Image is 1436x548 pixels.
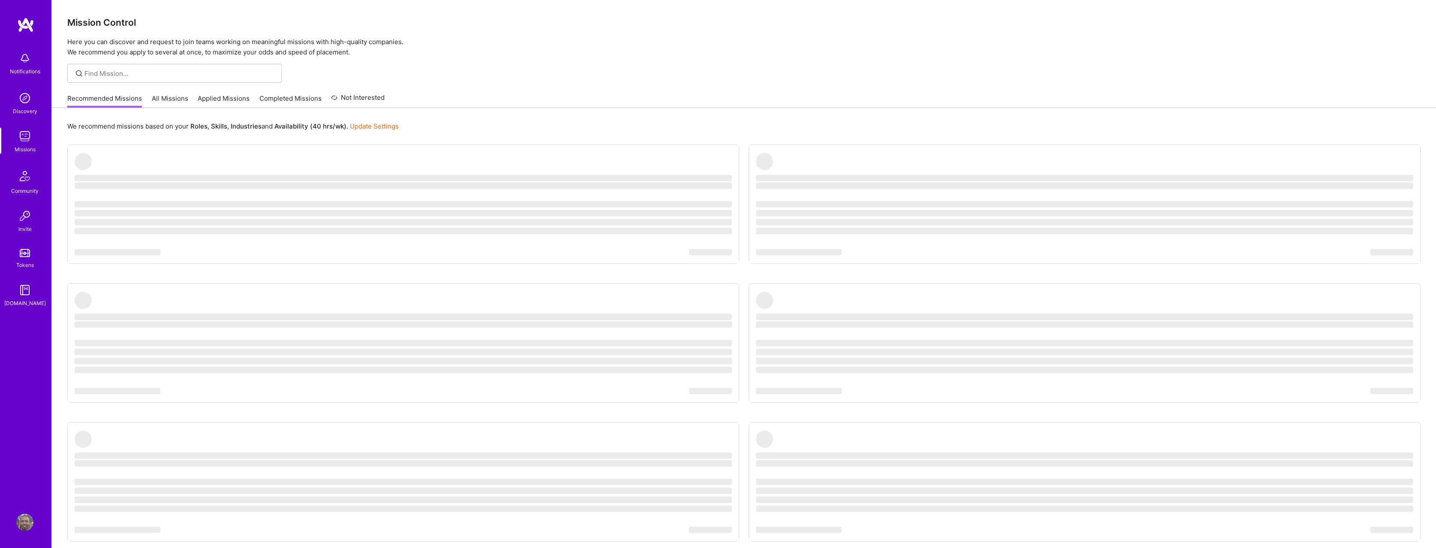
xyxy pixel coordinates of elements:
a: Applied Missions [198,94,250,108]
img: Community [15,166,35,186]
img: teamwork [16,128,33,145]
a: Recommended Missions [67,94,142,108]
a: User Avatar [14,514,36,531]
img: Invite [16,207,33,225]
div: Missions [15,145,36,154]
h3: Mission Control [67,17,1421,28]
img: tokens [20,249,30,257]
b: Skills [211,122,227,130]
div: Notifications [10,67,40,76]
b: Industries [231,122,262,130]
img: User Avatar [16,514,33,531]
input: Find Mission... [84,69,275,78]
p: We recommend missions based on your , , and . [67,122,399,131]
div: Invite [18,225,32,234]
a: All Missions [152,94,188,108]
b: Roles [190,122,208,130]
b: Availability (40 hrs/wk) [274,122,346,130]
a: Update Settings [350,122,399,130]
a: Completed Missions [259,94,322,108]
i: icon SearchGrey [74,69,84,78]
div: Community [11,186,39,195]
div: Tokens [16,261,34,270]
img: bell [16,50,33,67]
div: [DOMAIN_NAME] [4,299,46,308]
p: Here you can discover and request to join teams working on meaningful missions with high-quality ... [67,37,1421,57]
a: Not Interested [331,93,385,108]
img: discovery [16,90,33,107]
img: guide book [16,281,33,299]
img: logo [17,17,34,33]
div: Discovery [13,107,37,116]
